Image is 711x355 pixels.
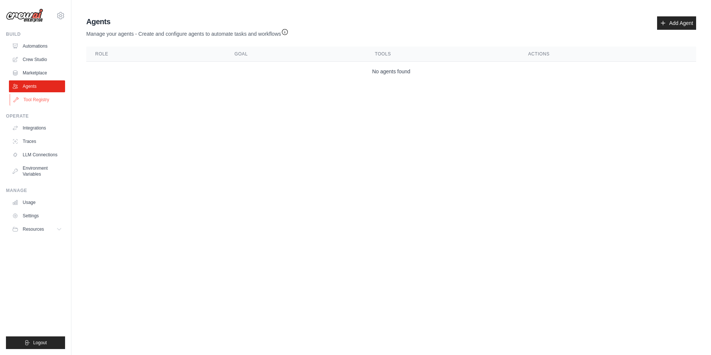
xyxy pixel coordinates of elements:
[9,122,65,134] a: Integrations
[6,113,65,119] div: Operate
[366,47,519,62] th: Tools
[86,62,696,81] td: No agents found
[9,54,65,65] a: Crew Studio
[9,149,65,161] a: LLM Connections
[6,9,43,23] img: Logo
[6,31,65,37] div: Build
[6,188,65,194] div: Manage
[519,47,696,62] th: Actions
[9,40,65,52] a: Automations
[33,340,47,346] span: Logout
[86,27,289,38] p: Manage your agents - Create and configure agents to automate tasks and workflows
[9,223,65,235] button: Resources
[86,16,289,27] h2: Agents
[9,80,65,92] a: Agents
[6,336,65,349] button: Logout
[23,226,44,232] span: Resources
[9,210,65,222] a: Settings
[86,47,225,62] th: Role
[9,162,65,180] a: Environment Variables
[9,67,65,79] a: Marketplace
[10,94,66,106] a: Tool Registry
[225,47,366,62] th: Goal
[657,16,696,30] a: Add Agent
[9,135,65,147] a: Traces
[9,196,65,208] a: Usage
